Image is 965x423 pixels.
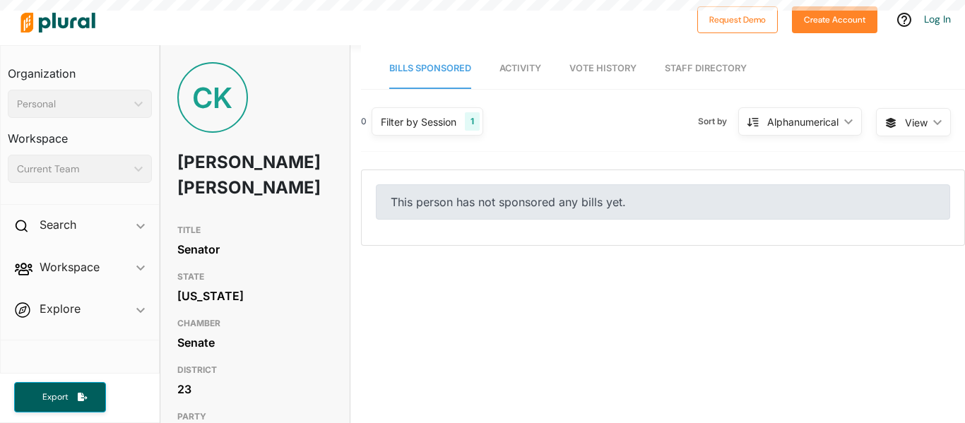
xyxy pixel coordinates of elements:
span: Activity [499,63,541,73]
div: Alphanumerical [767,114,839,129]
div: This person has not sponsored any bills yet. [376,184,950,220]
button: Request Demo [697,6,778,33]
a: Vote History [569,49,637,89]
span: Bills Sponsored [389,63,471,73]
a: Create Account [792,11,877,26]
a: Log In [924,13,951,25]
h3: TITLE [177,222,333,239]
div: Senate [177,332,333,353]
span: Export [32,391,78,403]
a: Request Demo [697,11,778,26]
div: CK [177,62,248,133]
div: [US_STATE] [177,285,333,306]
h3: STATE [177,268,333,285]
div: 0 [361,115,367,128]
span: View [905,115,928,130]
div: 23 [177,379,333,400]
div: Filter by Session [381,114,456,129]
h3: Organization [8,53,152,84]
div: Personal [17,97,129,112]
div: Senator [177,239,333,260]
a: Bills Sponsored [389,49,471,89]
h2: Search [40,217,76,232]
button: Create Account [792,6,877,33]
div: Current Team [17,162,129,177]
h3: Workspace [8,118,152,149]
h3: CHAMBER [177,315,333,332]
h1: [PERSON_NAME] [PERSON_NAME] [177,141,271,209]
span: Sort by [698,115,738,128]
button: Export [14,382,106,412]
span: Vote History [569,63,637,73]
a: Staff Directory [665,49,747,89]
a: Activity [499,49,541,89]
div: 1 [465,112,480,131]
h3: DISTRICT [177,362,333,379]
